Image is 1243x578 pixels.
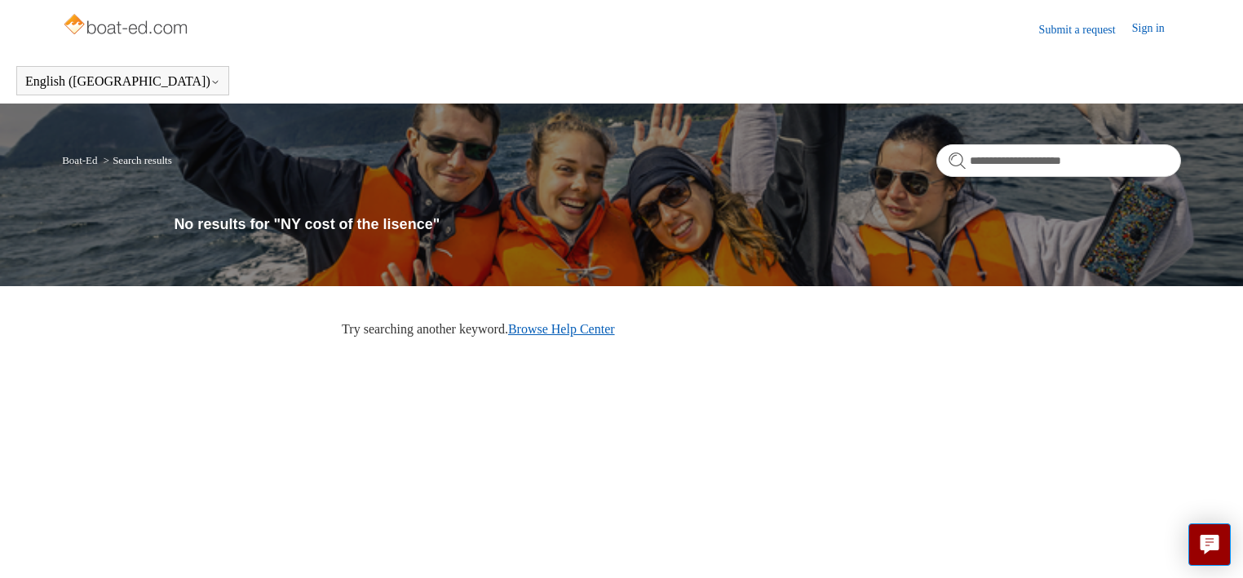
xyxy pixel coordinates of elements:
[62,10,192,42] img: Boat-Ed Help Center home page
[342,320,1181,339] p: Try searching another keyword.
[62,154,100,166] li: Boat-Ed
[62,154,97,166] a: Boat-Ed
[936,144,1181,177] input: Search
[100,154,172,166] li: Search results
[1039,21,1132,38] a: Submit a request
[1132,20,1181,39] a: Sign in
[1188,523,1231,566] button: Live chat
[508,322,615,336] a: Browse Help Center
[25,74,220,89] button: English ([GEOGRAPHIC_DATA])
[174,214,1180,236] h1: No results for "NY cost of the lisence"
